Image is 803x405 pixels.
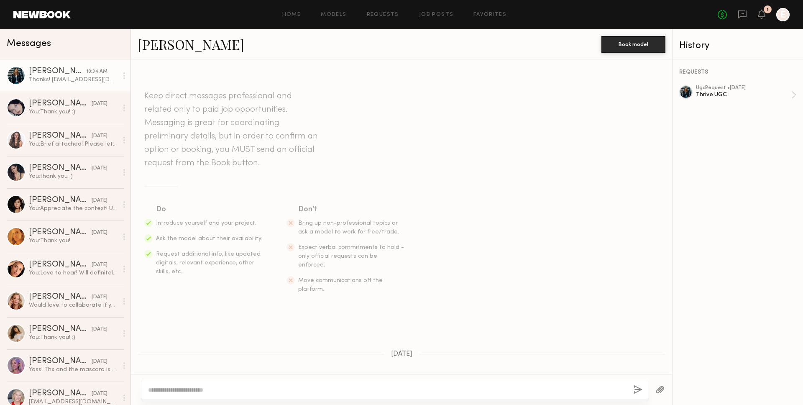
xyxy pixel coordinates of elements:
[29,76,118,84] div: Thanks! [EMAIL_ADDRESS][DOMAIN_NAME]
[138,35,244,53] a: [PERSON_NAME]
[29,301,118,309] div: Would love to collaborate if you’re still looking
[156,220,256,226] span: Introduce yourself and your project.
[29,140,118,148] div: You: Brief attached! Please let me know if you have any questions :)
[679,41,796,51] div: History
[321,12,346,18] a: Models
[7,39,51,49] span: Messages
[696,85,791,91] div: ugc Request • [DATE]
[144,90,320,170] header: Keep direct messages professional and related only to paid job opportunities. Messaging is great ...
[601,40,665,47] a: Book model
[92,197,107,205] div: [DATE]
[86,68,107,76] div: 10:34 AM
[29,390,92,398] div: [PERSON_NAME]
[29,132,92,140] div: [PERSON_NAME]
[298,204,405,215] div: Don’t
[156,236,262,241] span: Ask the model about their availability.
[29,228,92,237] div: [PERSON_NAME]
[29,196,92,205] div: [PERSON_NAME]
[92,229,107,237] div: [DATE]
[473,12,506,18] a: Favorites
[696,85,796,105] a: ugcRequest •[DATE]Thrive UGC
[92,261,107,269] div: [DATE]
[679,69,796,75] div: REQUESTS
[29,164,92,172] div: [PERSON_NAME]
[29,269,118,277] div: You: Love to hear! Will definitely be in touch :)
[92,164,107,172] div: [DATE]
[29,357,92,366] div: [PERSON_NAME]
[92,326,107,333] div: [DATE]
[367,12,399,18] a: Requests
[298,245,404,268] span: Expect verbal commitments to hold - only official requests can be enforced.
[92,358,107,366] div: [DATE]
[92,293,107,301] div: [DATE]
[29,67,86,76] div: [PERSON_NAME]
[156,251,261,274] span: Request additional info, like updated digitals, relevant experience, other skills, etc.
[29,108,118,116] div: You: Thank you! :)
[29,293,92,301] div: [PERSON_NAME]
[29,366,118,374] div: Yass! Thx and the mascara is outstanding, of course!
[776,8,790,21] a: E
[29,325,92,333] div: [PERSON_NAME]
[696,91,791,99] div: Thrive UGC
[29,172,118,180] div: You: thank you :)
[282,12,301,18] a: Home
[767,8,769,12] div: 1
[92,100,107,108] div: [DATE]
[419,12,454,18] a: Job Posts
[601,36,665,53] button: Book model
[29,333,118,341] div: You: Thank you! :)
[156,204,263,215] div: Do
[29,261,92,269] div: [PERSON_NAME]
[29,100,92,108] div: [PERSON_NAME]
[298,220,399,235] span: Bring up non-professional topics or ask a model to work for free/trade.
[29,237,118,245] div: You: Thank you!
[29,205,118,213] div: You: Appreciate the context! Unfortunately this won't work for our UGC program but if anything ch...
[391,351,412,358] span: [DATE]
[92,132,107,140] div: [DATE]
[92,390,107,398] div: [DATE]
[298,278,383,292] span: Move communications off the platform.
